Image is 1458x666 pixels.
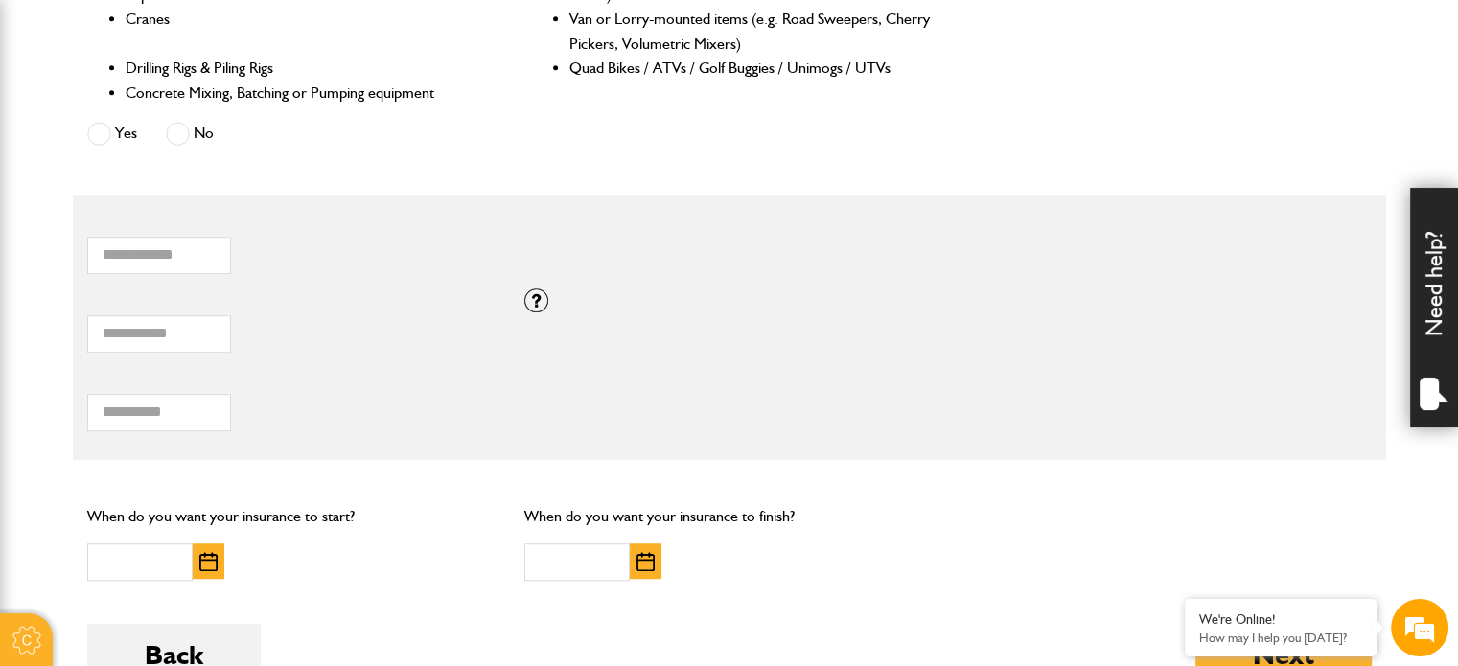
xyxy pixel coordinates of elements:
[199,552,218,571] img: Choose date
[1410,188,1458,427] div: Need help?
[1199,611,1362,628] div: We're Online!
[569,7,933,56] li: Van or Lorry-mounted items (e.g. Road Sweepers, Cherry Pickers, Volumetric Mixers)
[33,106,81,133] img: d_20077148190_company_1631870298795_20077148190
[126,7,489,56] li: Cranes
[126,80,489,105] li: Concrete Mixing, Batching or Pumping equipment
[25,234,350,276] input: Enter your email address
[1199,631,1362,645] p: How may I help you today?
[126,56,489,80] li: Drilling Rigs & Piling Rigs
[25,347,350,505] textarea: Type your message and hit 'Enter'
[25,177,350,219] input: Enter your last name
[87,122,137,146] label: Yes
[636,552,655,571] img: Choose date
[569,56,933,80] li: Quad Bikes / ATVs / Golf Buggies / Unimogs / UTVs
[524,504,934,529] p: When do you want your insurance to finish?
[261,521,348,547] em: Start Chat
[166,122,214,146] label: No
[87,504,497,529] p: When do you want your insurance to start?
[314,10,360,56] div: Minimize live chat window
[25,290,350,333] input: Enter your phone number
[100,107,322,132] div: Chat with us now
